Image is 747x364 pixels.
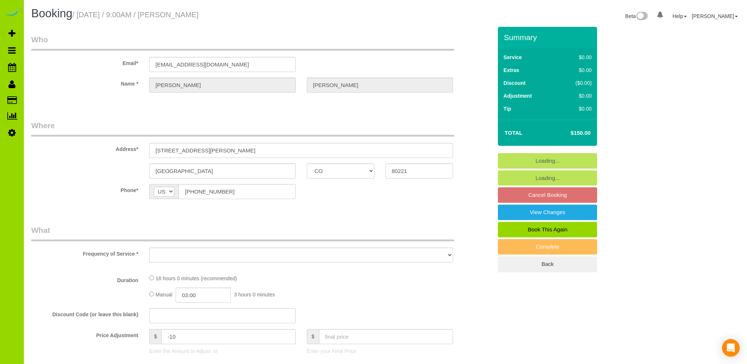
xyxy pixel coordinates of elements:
[549,130,590,136] h4: $150.00
[504,33,593,42] h3: Summary
[26,143,144,153] label: Address*
[503,105,511,112] label: Tip
[672,13,687,19] a: Help
[26,248,144,257] label: Frequency of Service *
[307,347,453,355] p: Enter your Final Price
[72,11,198,19] small: / [DATE] / 9:00AM / [PERSON_NAME]
[560,92,592,100] div: $0.00
[31,7,72,20] span: Booking
[560,105,592,112] div: $0.00
[149,57,295,72] input: Email*
[498,205,597,220] a: View Changes
[26,308,144,318] label: Discount Code (or leave this blank)
[636,12,648,21] img: New interface
[149,329,161,344] span: $
[26,274,144,284] label: Duration
[31,120,454,137] legend: Where
[149,78,295,93] input: First Name*
[560,79,592,87] div: ($0.00)
[26,78,144,87] label: Name *
[4,7,19,18] img: Automaid Logo
[503,79,525,87] label: Discount
[31,225,454,241] legend: What
[692,13,738,19] a: [PERSON_NAME]
[560,66,592,74] div: $0.00
[26,329,144,339] label: Price Adjustment
[498,256,597,272] a: Back
[319,329,453,344] input: final price
[560,54,592,61] div: $0.00
[503,54,522,61] label: Service
[504,130,522,136] strong: Total
[625,13,648,19] a: Beta
[149,163,295,179] input: City*
[722,339,740,357] div: Open Intercom Messenger
[385,163,453,179] input: Zip Code*
[179,184,295,199] input: Phone*
[149,347,295,355] p: Enter the Amount to Adjust, or
[155,275,237,281] span: 18 hours 0 minutes (recommended)
[503,66,519,74] label: Extras
[26,57,144,67] label: Email*
[31,34,454,51] legend: Who
[234,292,275,298] span: 3 hours 0 minutes
[498,222,597,237] a: Book This Again
[307,78,453,93] input: Last Name*
[26,184,144,194] label: Phone*
[155,292,172,298] span: Manual
[307,329,319,344] span: $
[503,92,532,100] label: Adjustment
